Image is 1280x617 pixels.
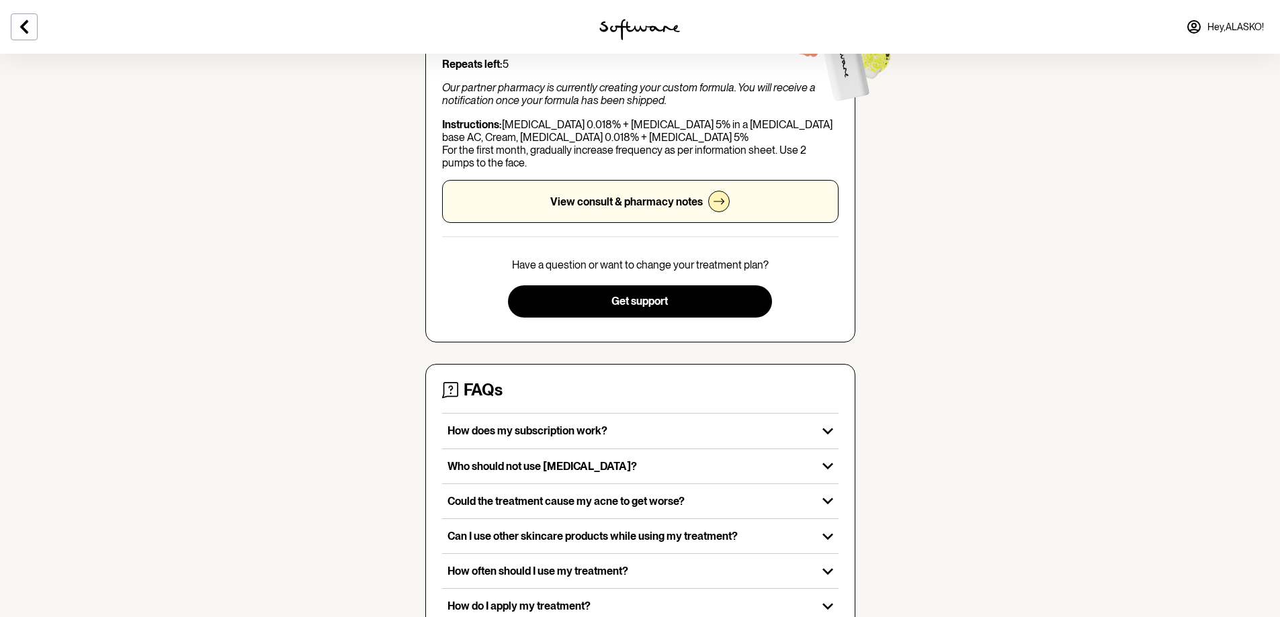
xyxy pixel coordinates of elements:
p: View consult & pharmacy notes [550,195,703,208]
strong: Repeats left: [442,58,503,70]
strong: Instructions: [442,118,502,131]
button: How often should I use my treatment? [442,554,839,588]
p: Can I use other skincare products while using my treatment? [447,530,812,542]
p: How does my subscription work? [447,424,812,437]
h4: FAQs [464,381,503,400]
p: Our partner pharmacy is currently creating your custom formula. You will receive a notification o... [442,81,839,107]
p: How do I apply my treatment? [447,600,812,612]
p: How often should I use my treatment? [447,565,812,577]
span: Get support [611,295,668,307]
img: software logo [599,19,680,40]
button: Could the treatment cause my acne to get worse? [442,484,839,518]
button: Get support [508,285,772,318]
p: Who should not use [MEDICAL_DATA]? [447,460,812,473]
p: Could the treatment cause my acne to get worse? [447,495,812,508]
button: Can I use other skincare products while using my treatment? [442,519,839,553]
p: 5 [442,58,839,70]
button: How does my subscription work? [442,414,839,448]
a: Hey,ALASKO! [1178,11,1272,43]
button: Who should not use [MEDICAL_DATA]? [442,449,839,483]
p: Have a question or want to change your treatment plan? [512,258,769,271]
span: Hey, ALASKO ! [1207,21,1264,33]
p: [MEDICAL_DATA] 0.018% + [MEDICAL_DATA] 5% in a [MEDICAL_DATA] base AC, Cream, [MEDICAL_DATA] 0.01... [442,118,839,170]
